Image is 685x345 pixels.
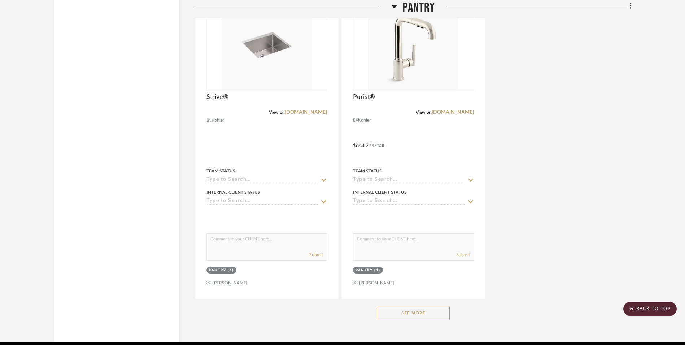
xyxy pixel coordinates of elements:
div: (1) [374,268,380,273]
a: [DOMAIN_NAME] [432,110,474,115]
span: By [353,117,358,124]
span: Purist® [353,93,375,101]
div: Team Status [206,168,235,174]
span: Strive® [206,93,228,101]
button: See More [378,306,450,320]
div: Team Status [353,168,382,174]
div: Internal Client Status [206,189,260,196]
span: Kohler [358,117,371,124]
span: Kohler [211,117,224,124]
scroll-to-top-button: BACK TO TOP [623,302,677,316]
a: [DOMAIN_NAME] [285,110,327,115]
input: Type to Search… [206,177,318,184]
input: Type to Search… [353,177,465,184]
input: Type to Search… [353,198,465,205]
div: Pantry [355,268,372,273]
input: Type to Search… [206,198,318,205]
button: Submit [309,252,323,258]
button: Submit [456,252,470,258]
div: Pantry [209,268,226,273]
span: By [206,117,211,124]
span: View on [416,110,432,114]
div: Internal Client Status [353,189,407,196]
span: View on [269,110,285,114]
div: (1) [228,268,234,273]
